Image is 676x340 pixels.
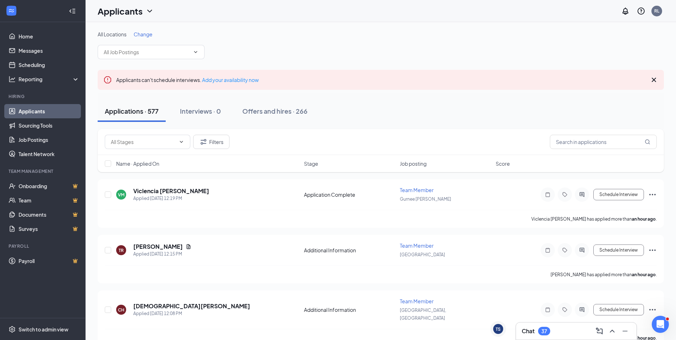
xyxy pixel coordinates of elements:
[593,189,644,200] button: Schedule Interview
[118,192,124,198] div: VM
[19,193,79,207] a: TeamCrown
[400,242,434,249] span: Team Member
[632,272,656,277] b: an hour ago
[119,247,124,253] div: TR
[595,327,604,335] svg: ComposeMessage
[104,48,190,56] input: All Job Postings
[69,7,76,15] svg: Collapse
[652,316,669,333] iframe: Intercom live chat
[551,272,657,278] p: [PERSON_NAME] has applied more than .
[180,107,221,115] div: Interviews · 0
[19,43,79,58] a: Messages
[133,310,250,317] div: Applied [DATE] 12:08 PM
[202,77,259,83] a: Add your availability now
[543,247,552,253] svg: Note
[19,118,79,133] a: Sourcing Tools
[9,326,16,333] svg: Settings
[400,187,434,193] span: Team Member
[400,308,446,321] span: [GEOGRAPHIC_DATA], [GEOGRAPHIC_DATA]
[116,77,259,83] span: Applicants can't schedule interviews.
[650,76,658,84] svg: Cross
[400,196,451,202] span: Gurnee [PERSON_NAME]
[105,107,159,115] div: Applications · 577
[133,251,191,258] div: Applied [DATE] 12:15 PM
[103,76,112,84] svg: Error
[648,190,657,199] svg: Ellipses
[608,327,616,335] svg: ChevronUp
[496,326,501,332] div: TS
[19,179,79,193] a: OnboardingCrown
[304,306,396,313] div: Additional Information
[531,216,657,222] p: Viclencia [PERSON_NAME] has applied more than .
[19,254,79,268] a: PayrollCrown
[400,298,434,304] span: Team Member
[133,243,183,251] h5: [PERSON_NAME]
[19,222,79,236] a: SurveysCrown
[648,305,657,314] svg: Ellipses
[145,7,154,15] svg: ChevronDown
[619,325,631,337] button: Minimize
[607,325,618,337] button: ChevronUp
[116,160,159,167] span: Name · Applied On
[593,304,644,315] button: Schedule Interview
[496,160,510,167] span: Score
[522,327,535,335] h3: Chat
[594,325,605,337] button: ComposeMessage
[543,307,552,313] svg: Note
[9,168,78,174] div: Team Management
[242,107,308,115] div: Offers and hires · 266
[111,138,176,146] input: All Stages
[561,247,569,253] svg: Tag
[9,93,78,99] div: Hiring
[186,244,191,249] svg: Document
[578,247,586,253] svg: ActiveChat
[199,138,208,146] svg: Filter
[543,192,552,197] svg: Note
[304,191,396,198] div: Application Complete
[593,244,644,256] button: Schedule Interview
[550,135,657,149] input: Search in applications
[654,8,659,14] div: RL
[19,326,68,333] div: Switch to admin view
[400,252,445,257] span: [GEOGRAPHIC_DATA]
[637,7,645,15] svg: QuestionInfo
[133,195,209,202] div: Applied [DATE] 12:19 PM
[561,192,569,197] svg: Tag
[19,147,79,161] a: Talent Network
[118,307,124,313] div: CH
[400,160,427,167] span: Job posting
[561,307,569,313] svg: Tag
[19,58,79,72] a: Scheduling
[304,247,396,254] div: Additional Information
[578,307,586,313] svg: ActiveChat
[578,192,586,197] svg: ActiveChat
[19,104,79,118] a: Applicants
[19,207,79,222] a: DocumentsCrown
[541,328,547,334] div: 37
[632,216,656,222] b: an hour ago
[304,160,318,167] span: Stage
[19,29,79,43] a: Home
[645,139,650,145] svg: MagnifyingGlass
[621,327,629,335] svg: Minimize
[98,31,127,37] span: All Locations
[133,302,250,310] h5: [DEMOGRAPHIC_DATA][PERSON_NAME]
[9,76,16,83] svg: Analysis
[133,187,209,195] h5: Viclencia [PERSON_NAME]
[19,76,80,83] div: Reporting
[9,243,78,249] div: Payroll
[19,133,79,147] a: Job Postings
[134,31,153,37] span: Change
[621,7,630,15] svg: Notifications
[648,246,657,254] svg: Ellipses
[98,5,143,17] h1: Applicants
[179,139,184,145] svg: ChevronDown
[193,135,229,149] button: Filter Filters
[8,7,15,14] svg: WorkstreamLogo
[193,49,198,55] svg: ChevronDown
